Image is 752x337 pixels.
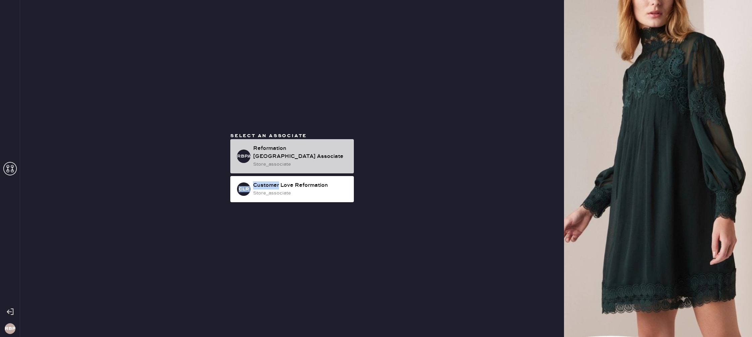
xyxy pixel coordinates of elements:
div: store_associate [253,189,348,197]
h3: RBPA [237,154,250,159]
div: Reformation [GEOGRAPHIC_DATA] Associate [253,145,348,161]
span: Select an associate [230,133,307,139]
h3: RBP [5,326,15,331]
h3: CLR [239,187,249,191]
div: store_associate [253,161,348,168]
div: Customer Love Reformation [253,181,348,189]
